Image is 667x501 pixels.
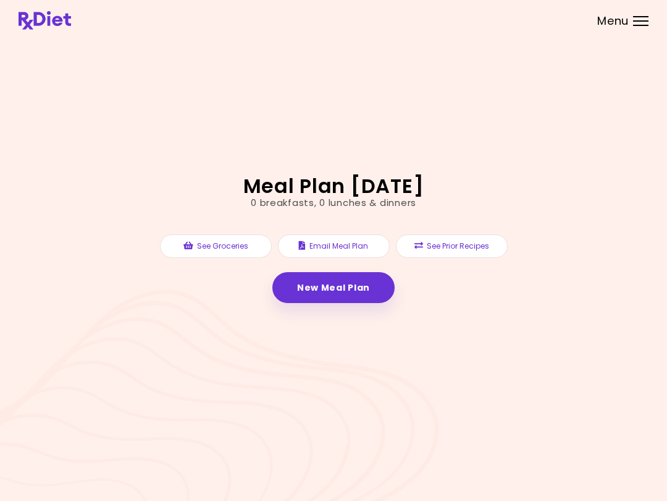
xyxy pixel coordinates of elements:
[160,234,272,258] button: See Groceries
[243,176,424,196] h2: Meal Plan [DATE]
[251,196,416,210] div: 0 breakfasts , 0 lunches & dinners
[278,234,390,258] button: Email Meal Plan
[396,234,508,258] button: See Prior Recipes
[19,11,71,30] img: RxDiet
[597,15,629,27] span: Menu
[272,272,395,303] a: New Meal Plan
